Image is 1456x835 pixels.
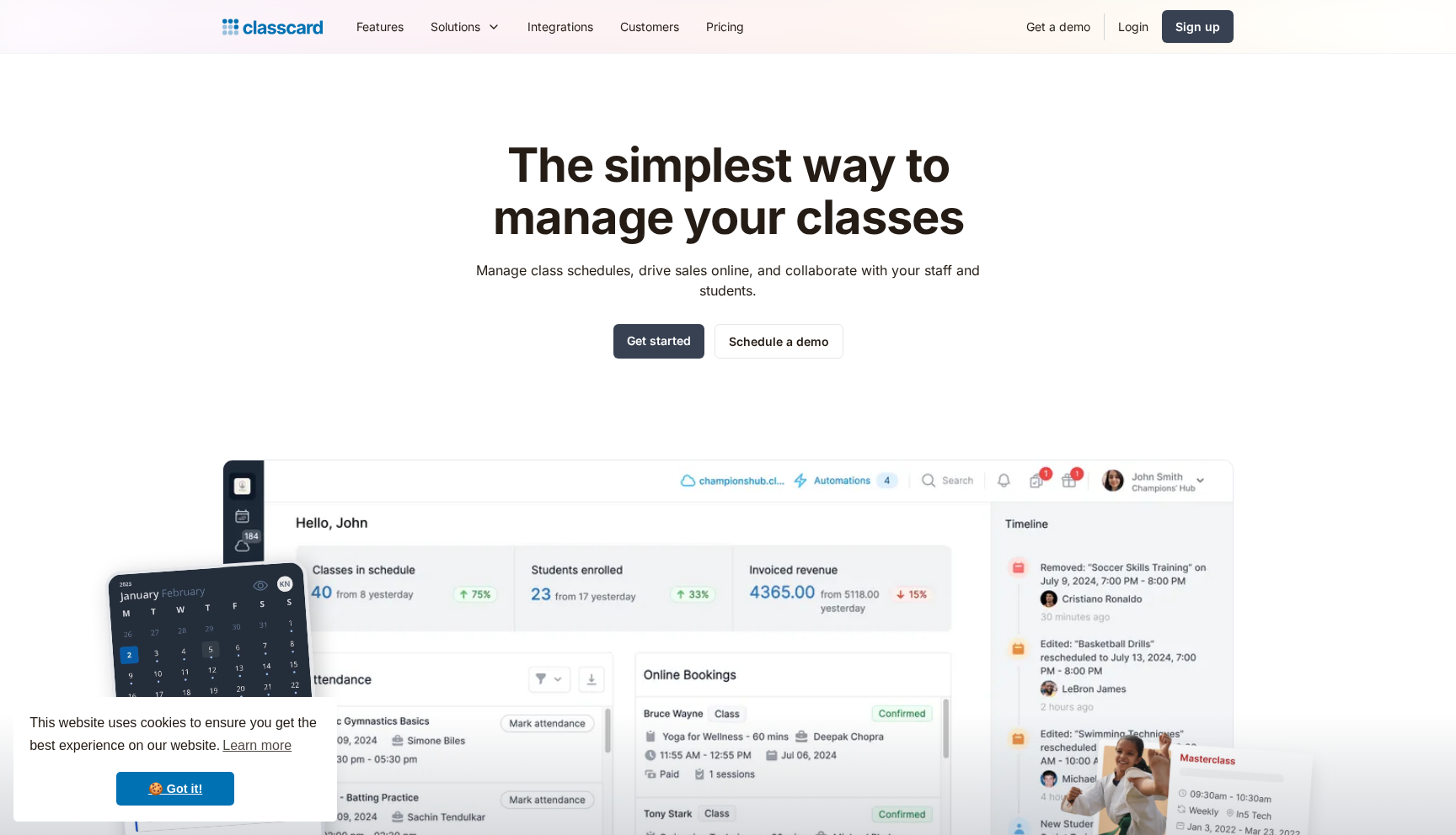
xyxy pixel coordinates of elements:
[343,8,417,45] a: Features
[607,8,693,45] a: Customers
[1175,18,1220,35] div: Sign up
[29,713,321,758] span: This website uses cookies to ensure you get the best experience on our website.
[613,324,704,359] a: Get started
[13,697,337,822] div: cookieconsent
[1013,8,1104,45] a: Get a demo
[431,18,480,35] div: Solutions
[693,8,757,45] a: Pricing
[461,260,996,300] p: Manage class schedules, drive sales online, and collaborate with your staff and students.
[220,733,294,758] a: learn more about cookies
[417,8,514,45] div: Solutions
[715,324,843,359] a: Schedule a demo
[222,15,323,39] a: home
[116,772,234,806] a: dismiss cookie message
[1105,8,1162,45] a: Login
[461,140,996,243] h1: The simplest way to manage your classes
[514,8,607,45] a: Integrations
[1162,10,1234,43] a: Sign up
